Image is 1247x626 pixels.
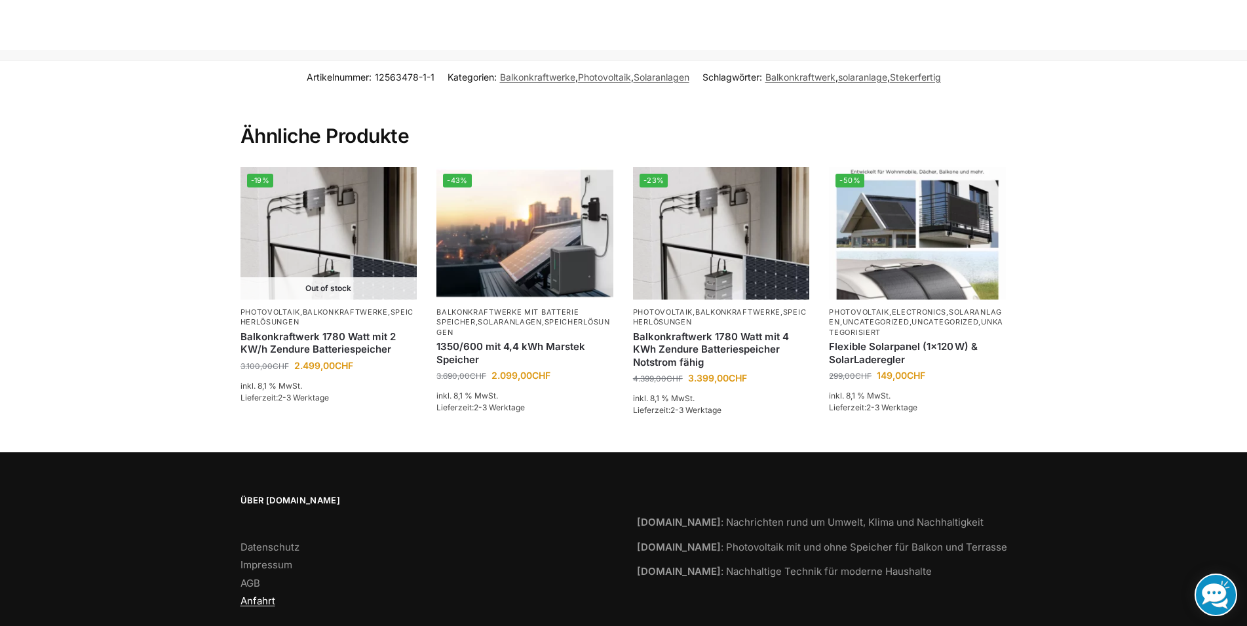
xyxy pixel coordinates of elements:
span: Lieferzeit: [829,402,917,412]
a: Balkonkraftwerk [765,71,835,83]
h2: Ähnliche Produkte [240,92,1007,149]
strong: [DOMAIN_NAME] [637,541,721,553]
a: Solaranlagen [478,317,541,326]
a: -23%Zendure-solar-flow-Batteriespeicher für Balkonkraftwerke [633,167,810,300]
span: Lieferzeit: [633,405,721,415]
img: Zendure-solar-flow-Batteriespeicher für Balkonkraftwerke [633,167,810,300]
a: Uncategorized [843,317,910,326]
a: Speicherlösungen [436,317,610,336]
strong: [DOMAIN_NAME] [637,565,721,577]
img: Flexible Solar Module für Wohnmobile Camping Balkon [829,167,1006,300]
p: inkl. 8,1 % MwSt. [436,390,613,402]
a: Balkonkraftwerke [500,71,575,83]
a: [DOMAIN_NAME]: Photovoltaik mit und ohne Speicher für Balkon und Terrasse [637,541,1007,553]
a: Balkonkraftwerk 1780 Watt mit 4 KWh Zendure Batteriespeicher Notstrom fähig [633,330,810,369]
a: 1350/600 mit 4,4 kWh Marstek Speicher [436,340,613,366]
bdi: 3.100,00 [240,361,289,371]
span: CHF [855,371,872,381]
bdi: 4.399,00 [633,374,683,383]
p: inkl. 8,1 % MwSt. [633,393,810,404]
a: Solaranlagen [634,71,689,83]
a: Balkonkraftwerk 1780 Watt mit 2 KW/h Zendure Batteriespeicher [240,330,417,356]
a: Balkonkraftwerke [303,307,388,317]
span: CHF [470,371,486,381]
a: Speicherlösungen [633,307,807,326]
span: CHF [335,360,353,371]
a: Photovoltaik [240,307,300,317]
a: Anfahrt [240,595,275,607]
a: Balkonkraftwerke mit Batterie Speicher [436,307,579,326]
a: -43%Balkonkraftwerk mit Marstek Speicher [436,167,613,300]
p: , , [436,307,613,338]
a: Electronics [892,307,947,317]
span: Artikelnummer: [307,70,434,84]
span: Lieferzeit: [240,393,329,402]
img: Zendure-solar-flow-Batteriespeicher für Balkonkraftwerke [240,167,417,300]
span: 2-3 Werktage [670,405,721,415]
a: Speicherlösungen [240,307,414,326]
a: Solaranlagen [829,307,1002,326]
bdi: 3.690,00 [436,371,486,381]
a: Stekerfertig [890,71,941,83]
span: CHF [532,370,550,381]
p: , , , , , [829,307,1006,338]
span: 2-3 Werktage [866,402,917,412]
span: Kategorien: , , [448,70,689,84]
strong: [DOMAIN_NAME] [637,516,721,528]
a: Photovoltaik [829,307,889,317]
a: -19% Out of stockZendure-solar-flow-Batteriespeicher für Balkonkraftwerke [240,167,417,300]
a: Uncategorized [911,317,978,326]
span: 2-3 Werktage [278,393,329,402]
a: -50%Flexible Solar Module für Wohnmobile Camping Balkon [829,167,1006,300]
p: , , [240,307,417,328]
span: Über [DOMAIN_NAME] [240,494,611,507]
a: Unkategorisiert [829,317,1003,336]
a: [DOMAIN_NAME]: Nachrichten rund um Umwelt, Klima und Nachhaltigkeit [637,516,984,528]
bdi: 3.399,00 [688,372,747,383]
p: , , [633,307,810,328]
a: Photovoltaik [578,71,631,83]
bdi: 149,00 [877,370,925,381]
span: CHF [666,374,683,383]
a: Datenschutz [240,541,299,553]
span: CHF [273,361,289,371]
bdi: 299,00 [829,371,872,381]
span: Lieferzeit: [436,402,525,412]
a: Photovoltaik [633,307,693,317]
bdi: 2.499,00 [294,360,353,371]
a: Balkonkraftwerke [695,307,780,317]
span: Schlagwörter: , , [702,70,941,84]
span: CHF [729,372,747,383]
a: solaranlage [838,71,887,83]
a: Flexible Solarpanel (1×120 W) & SolarLaderegler [829,340,1006,366]
a: Impressum [240,558,292,571]
span: 2-3 Werktage [474,402,525,412]
span: CHF [907,370,925,381]
p: inkl. 8,1 % MwSt. [240,380,417,392]
a: [DOMAIN_NAME]: Nachhaltige Technik für moderne Haushalte [637,565,932,577]
span: 12563478-1-1 [375,71,434,83]
img: Balkonkraftwerk mit Marstek Speicher [436,167,613,300]
p: inkl. 8,1 % MwSt. [829,390,1006,402]
bdi: 2.099,00 [491,370,550,381]
a: AGB [240,577,260,589]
